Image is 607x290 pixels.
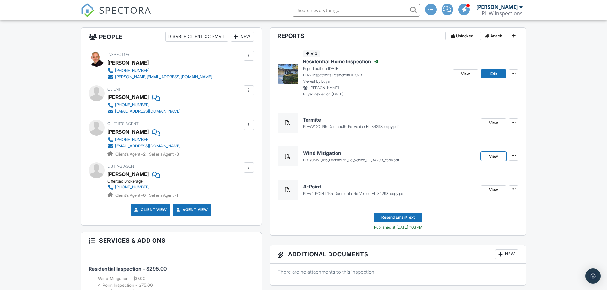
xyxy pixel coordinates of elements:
[107,108,181,115] a: [EMAIL_ADDRESS][DOMAIN_NAME]
[177,193,178,198] strong: 1
[98,275,254,282] li: Add on: Wind Mitigation
[107,67,212,74] a: [PHONE_NUMBER]
[143,193,146,198] strong: 0
[149,152,179,157] span: Seller's Agent -
[107,52,129,57] span: Inspector
[81,232,262,249] h3: Services & Add ons
[107,121,139,126] span: Client's Agent
[293,4,420,17] input: Search everything...
[81,28,262,46] h3: People
[107,164,136,169] span: Listing Agent
[482,10,523,17] div: PHW Inspections
[231,32,254,42] div: New
[149,193,178,198] span: Seller's Agent -
[81,9,151,22] a: SPECTORA
[107,184,173,190] a: [PHONE_NUMBER]
[107,102,181,108] a: [PHONE_NUMBER]
[107,179,178,184] div: Offerpad Brokerage
[107,169,149,179] a: [PERSON_NAME]
[115,137,150,142] div: [PHONE_NUMBER]
[81,3,95,17] img: The Best Home Inspection Software - Spectora
[177,152,179,157] strong: 0
[270,245,526,264] h3: Additional Documents
[278,268,519,275] p: There are no attachments to this inspection.
[115,74,212,80] div: [PERSON_NAME][EMAIL_ADDRESS][DOMAIN_NAME]
[115,68,150,73] div: [PHONE_NUMBER]
[107,127,149,137] a: [PERSON_NAME]
[476,4,518,10] div: [PERSON_NAME]
[99,3,151,17] span: SPECTORA
[89,265,167,272] span: Residential Inspection - $295.00
[107,143,181,149] a: [EMAIL_ADDRESS][DOMAIN_NAME]
[115,152,147,157] span: Client's Agent -
[143,152,146,157] strong: 2
[115,193,147,198] span: Client's Agent -
[107,137,181,143] a: [PHONE_NUMBER]
[107,74,212,80] a: [PERSON_NAME][EMAIL_ADDRESS][DOMAIN_NAME]
[585,268,601,284] div: Open Intercom Messenger
[115,109,181,114] div: [EMAIL_ADDRESS][DOMAIN_NAME]
[107,87,121,92] span: Client
[133,207,167,213] a: Client View
[107,58,149,67] div: [PERSON_NAME]
[107,92,149,102] div: [PERSON_NAME]
[115,144,181,149] div: [EMAIL_ADDRESS][DOMAIN_NAME]
[175,207,208,213] a: Agent View
[115,103,150,108] div: [PHONE_NUMBER]
[495,249,518,259] div: New
[115,185,150,190] div: [PHONE_NUMBER]
[98,282,254,289] li: Add on: 4 Point Inspection
[165,32,228,42] div: Disable Client CC Email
